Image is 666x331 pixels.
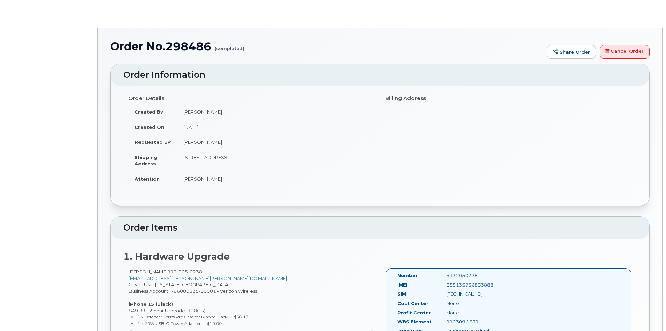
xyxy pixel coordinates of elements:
label: WBS Element [397,318,432,325]
div: 110309.1671 [441,318,510,325]
strong: iPhone 15 (Black) [129,301,173,307]
strong: Shipping Address [135,155,157,167]
label: Cost Center [397,300,428,307]
a: [EMAIL_ADDRESS][PERSON_NAME][PERSON_NAME][DOMAIN_NAME] [129,275,287,281]
strong: Attention [135,176,160,182]
small: 1 x Defender Series Pro Case for iPhone Black — $58.12 [137,314,248,320]
td: [PERSON_NAME] [177,134,375,150]
h4: Billing Address [385,96,632,101]
td: [DATE] [177,119,375,135]
span: 913 [167,269,202,274]
span: 205 [177,269,188,274]
div: 9132050238 [441,272,510,279]
strong: Created On [135,124,164,130]
label: Profit Center [397,309,431,316]
label: IMEI [397,282,407,288]
div: None [441,309,510,316]
h4: Order Details [128,96,375,101]
td: [PERSON_NAME] [177,104,375,119]
label: SIM [397,291,406,297]
div: None [441,300,510,307]
h2: Order Information [123,70,637,80]
a: Share Order [547,45,596,59]
small: (completed) [215,40,244,51]
label: Number [397,272,418,279]
strong: Requested By [135,139,171,145]
small: 1 x 20W USB-C Power Adapter — $19.00 [137,321,222,326]
strong: 1. Hardware Upgrade [123,251,230,262]
div: 355135956833888 [441,282,510,288]
td: [PERSON_NAME] [177,171,375,187]
div: [TECHNICAL_ID] [441,291,510,297]
h2: Order Items [123,223,637,233]
strong: Created By [135,109,163,115]
span: 0238 [188,269,202,274]
td: [STREET_ADDRESS] [177,150,375,171]
a: Cancel Order [600,45,650,59]
h1: Order No.298486 [110,40,543,52]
